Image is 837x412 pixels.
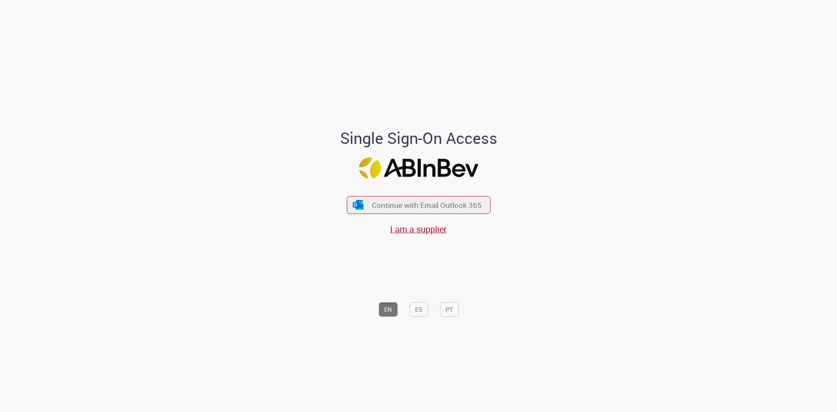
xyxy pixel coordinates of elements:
[298,129,540,147] h1: Single Sign-On Access
[352,200,364,209] img: ícone Azure/Microsoft 360
[359,157,478,179] img: Logo ABInBev
[409,302,428,317] button: ES
[390,223,447,235] a: I am a supplier
[440,302,459,317] button: PT
[372,200,482,210] span: Continue with Email Outlook 365
[378,302,398,317] button: EN
[347,196,490,214] button: ícone Azure/Microsoft 360 Continue with Email Outlook 365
